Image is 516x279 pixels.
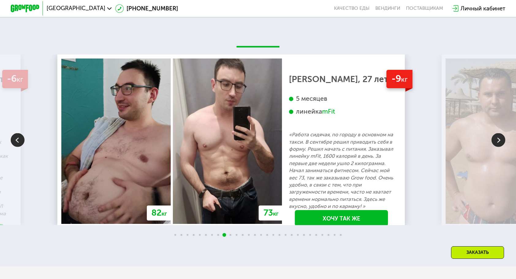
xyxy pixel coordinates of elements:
[47,6,105,11] span: [GEOGRAPHIC_DATA]
[273,210,279,217] span: кг
[491,133,505,147] img: Slide right
[401,75,408,84] span: кг
[289,131,394,210] p: «Работа сидячая, по городу в основном на такси. В сентябре решил приводить себя в форму. Решил на...
[17,75,23,84] span: кг
[322,107,335,116] div: mFit
[289,76,394,83] div: [PERSON_NAME], 27 лет
[334,6,370,11] a: Качество еды
[295,210,388,226] a: Хочу так же
[115,4,178,13] a: [PHONE_NUMBER]
[2,70,28,88] div: -6
[259,205,283,221] div: 73
[451,246,504,259] div: Заказать
[147,205,172,221] div: 82
[11,133,25,147] img: Slide left
[461,4,505,13] div: Личный кабинет
[406,6,443,11] div: поставщикам
[289,107,394,116] div: линейка
[161,210,167,217] span: кг
[375,6,400,11] a: Вендинги
[289,95,394,103] div: 5 месяцев
[386,70,412,88] div: -9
